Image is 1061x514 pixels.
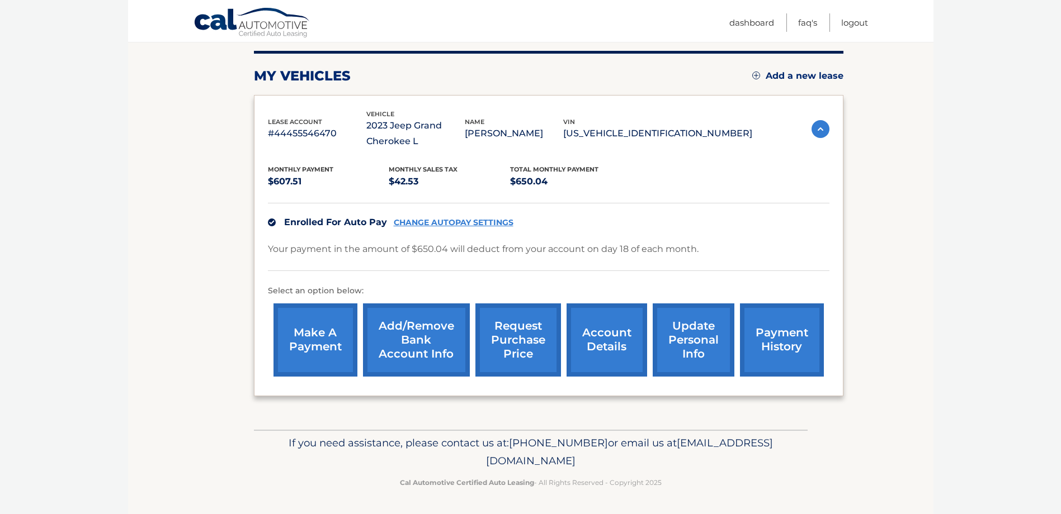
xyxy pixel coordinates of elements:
[740,303,824,377] a: payment history
[268,118,322,126] span: lease account
[509,436,608,449] span: [PHONE_NUMBER]
[841,13,868,32] a: Logout
[475,303,561,377] a: request purchase price
[268,126,366,141] p: #44455546470
[400,478,534,487] strong: Cal Automotive Certified Auto Leasing
[510,165,598,173] span: Total Monthly Payment
[366,118,465,149] p: 2023 Jeep Grand Cherokee L
[567,303,647,377] a: account details
[363,303,470,377] a: Add/Remove bank account info
[254,68,351,84] h2: my vehicles
[729,13,774,32] a: Dashboard
[194,7,311,40] a: Cal Automotive
[510,174,631,189] p: $650.04
[563,118,575,126] span: vin
[268,241,699,257] p: Your payment in the amount of $650.04 will deduct from your account on day 18 of each month.
[268,174,389,189] p: $607.51
[389,174,510,189] p: $42.53
[465,118,484,126] span: name
[465,126,563,141] p: [PERSON_NAME]
[798,13,817,32] a: FAQ's
[268,284,829,298] p: Select an option below:
[563,126,752,141] p: [US_VEHICLE_IDENTIFICATION_NUMBER]
[261,434,800,470] p: If you need assistance, please contact us at: or email us at
[653,303,734,377] a: update personal info
[812,120,829,138] img: accordion-active.svg
[389,165,458,173] span: Monthly sales Tax
[261,477,800,488] p: - All Rights Reserved - Copyright 2025
[752,70,843,82] a: Add a new lease
[394,218,513,227] a: CHANGE AUTOPAY SETTINGS
[752,72,760,79] img: add.svg
[268,165,333,173] span: Monthly Payment
[268,218,276,226] img: check.svg
[366,110,394,118] span: vehicle
[284,217,387,227] span: Enrolled For Auto Pay
[273,303,357,377] a: make a payment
